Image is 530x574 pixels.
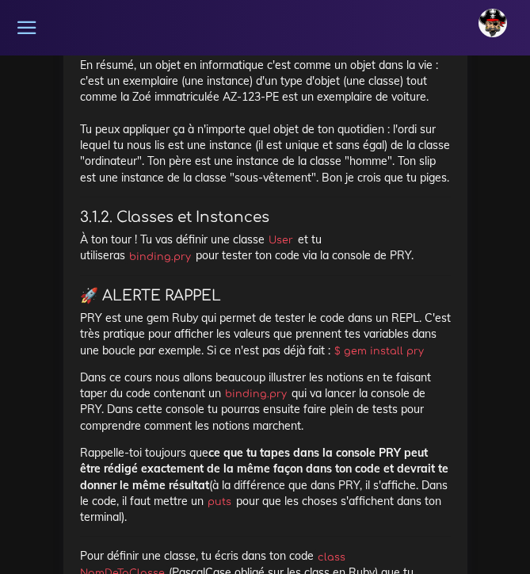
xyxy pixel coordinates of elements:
img: avatar [479,9,507,37]
code: $ gem install pry [330,343,429,359]
code: puts [204,494,236,510]
code: binding.pry [221,386,292,402]
h4: 🚀 ALERTE RAPPEL [80,287,451,304]
p: PRY est une gem Ruby qui permet de tester le code dans un REPL. C'est très pratique pour afficher... [80,310,451,358]
p: Dans ce cours nous allons beaucoup illustrer les notions en te faisant taper du code contenant un... [80,369,451,434]
code: binding.pry [125,249,196,265]
strong: ce que tu tapes dans la console PRY peut être rédigé exactement de la même façon dans ton code et... [80,446,448,492]
p: En résumé, un objet en informatique c'est comme un objet dans la vie : c'est un exemplaire (une i... [80,57,451,186]
p: Rappelle-toi toujours que (à la différence que dans PRY, il s'affiche. Dans le code, il faut mett... [80,445,451,525]
h4: 3.1.2. Classes et Instances [80,209,451,226]
p: À ton tour ! Tu vas définir une classe et tu utiliseras pour tester ton code via la console de PRY. [80,232,451,264]
code: User [265,232,298,248]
